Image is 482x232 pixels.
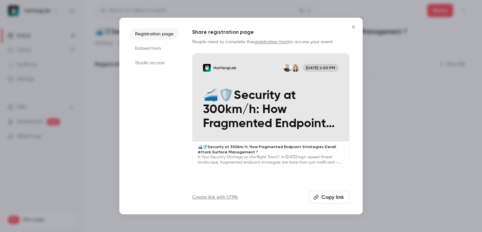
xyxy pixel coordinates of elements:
span: [DATE] 4:00 PM [303,64,339,72]
a: Create link with UTMs [192,194,238,201]
button: Copy link [309,191,350,204]
li: Registration page [130,28,179,40]
p: HarfangLab [213,65,236,70]
img: 🚄🛡️Security at 300km/h: How Fragmented Endpoint Strategies Derail Attack Surface Management ? [203,64,211,72]
p: 🚄🛡️Security at 300km/h: How Fragmented Endpoint Strategies Derail Attack Surface Management ? [203,88,339,131]
p: Is Your Security Strategy on the Right Track? In [DATE] high-speed threat landscape, fragmented e... [198,155,344,165]
li: Embed form [130,43,179,54]
p: 🚄🛡️Security at 300km/h: How Fragmented Endpoint Strategies Derail Attack Surface Management ? [198,144,344,155]
img: Anouck Teiller [284,64,291,72]
p: People need to complete the to access your event [192,39,350,45]
button: Close [347,20,360,33]
h1: Share registration page [192,28,350,36]
a: registration form [253,40,289,44]
li: Studio access [130,57,179,69]
img: Allie Mellen [291,64,299,72]
a: 🚄🛡️Security at 300km/h: How Fragmented Endpoint Strategies Derail Attack Surface Management ?Harf... [192,53,350,168]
